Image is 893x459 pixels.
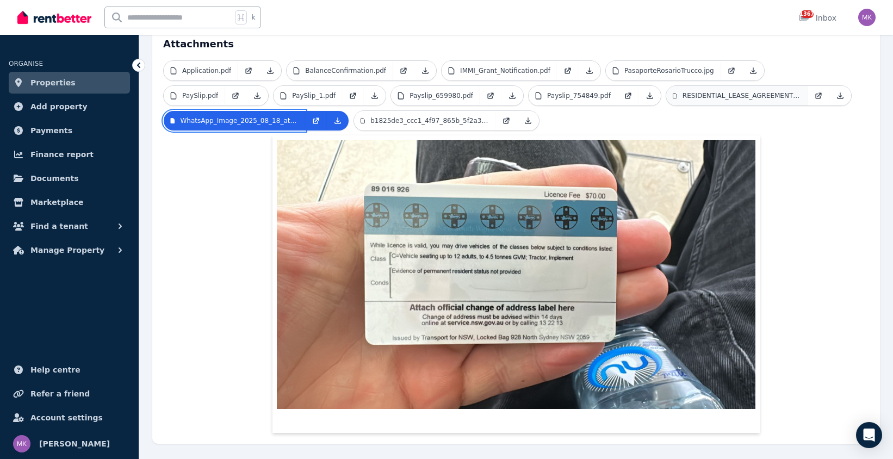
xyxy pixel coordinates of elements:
[30,363,80,376] span: Help centre
[501,86,523,106] a: Download Attachment
[442,61,557,80] a: IMMI_Grant_Notification.pdf
[277,140,755,409] img: WhatsApp_Image_2025_08_18_at_10.08.07.jpeg
[164,61,238,80] a: Application.pdf
[480,86,501,106] a: Open in new Tab
[354,111,495,131] a: b1825de3_ccc1_4f97_865b_5f2a37e58827.jpeg
[39,437,110,450] span: [PERSON_NAME]
[287,61,393,80] a: BalanceConfirmation.pdf
[181,116,299,125] p: WhatsApp_Image_2025_08_18_at_[DATE].jpeg
[9,96,130,117] a: Add property
[30,244,104,257] span: Manage Property
[13,435,30,452] img: Maor Kirsner
[164,111,305,131] a: WhatsApp_Image_2025_08_18_at_[DATE].jpeg
[292,91,336,100] p: PaySlip_1.pdf
[557,61,579,80] a: Open in new Tab
[721,61,742,80] a: Open in new Tab
[9,359,130,381] a: Help centre
[666,86,808,106] a: RESIDENTIAL_LEASE_AGREEMENT_Rosamaxi.pdf
[305,111,327,131] a: Open in new Tab
[9,191,130,213] a: Marketplace
[164,86,225,106] a: PaySlip.pdf
[246,86,268,106] a: Download Attachment
[30,411,103,424] span: Account settings
[460,66,550,75] p: IMMI_Grant_Notification.pdf
[342,86,364,106] a: Open in new Tab
[624,66,714,75] p: PasaporteRosarioTrucco.jpg
[829,86,851,106] a: Download Attachment
[529,86,617,106] a: Payslip_754849.pdf
[30,148,94,161] span: Finance report
[547,91,611,100] p: Payslip_754849.pdf
[517,111,539,131] a: Download Attachment
[9,215,130,237] button: Find a tenant
[305,66,386,75] p: BalanceConfirmation.pdf
[393,61,414,80] a: Open in new Tab
[798,13,836,23] div: Inbox
[808,86,829,106] a: Open in new Tab
[238,61,259,80] a: Open in new Tab
[251,13,255,22] span: k
[274,86,342,106] a: PaySlip_1.pdf
[9,239,130,261] button: Manage Property
[9,60,43,67] span: ORGANISE
[9,72,130,94] a: Properties
[606,61,721,80] a: PasaporteRosarioTrucco.jpg
[370,116,489,125] p: b1825de3_ccc1_4f97_865b_5f2a37e58827.jpeg
[9,168,130,189] a: Documents
[742,61,764,80] a: Download Attachment
[30,172,79,185] span: Documents
[30,196,83,209] span: Marketplace
[9,120,130,141] a: Payments
[495,111,517,131] a: Open in new Tab
[30,124,72,137] span: Payments
[579,61,600,80] a: Download Attachment
[9,407,130,429] a: Account settings
[163,30,869,52] h4: Attachments
[858,9,876,26] img: Maor Kirsner
[364,86,386,106] a: Download Attachment
[30,387,90,400] span: Refer a friend
[801,10,814,18] span: 1367
[617,86,639,106] a: Open in new Tab
[683,91,801,100] p: RESIDENTIAL_LEASE_AGREEMENT_Rosamaxi.pdf
[30,76,76,89] span: Properties
[182,91,218,100] p: PaySlip.pdf
[9,144,130,165] a: Finance report
[9,383,130,405] a: Refer a friend
[639,86,661,106] a: Download Attachment
[856,422,882,448] div: Open Intercom Messenger
[327,111,349,131] a: Download Attachment
[182,66,231,75] p: Application.pdf
[410,91,473,100] p: Payslip_659980.pdf
[30,100,88,113] span: Add property
[30,220,88,233] span: Find a tenant
[225,86,246,106] a: Open in new Tab
[391,86,480,106] a: Payslip_659980.pdf
[259,61,281,80] a: Download Attachment
[17,9,91,26] img: RentBetter
[414,61,436,80] a: Download Attachment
